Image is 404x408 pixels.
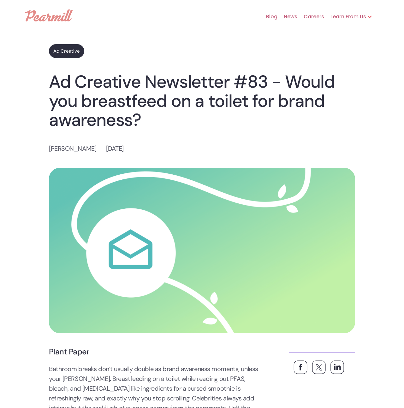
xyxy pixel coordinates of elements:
p: [DATE] [106,144,123,154]
div: Learn From Us [324,7,379,27]
a: Ad Creative [49,44,84,58]
a: News [277,7,297,27]
div: Learn From Us [324,13,366,20]
a: Careers [297,7,324,27]
a: Blog [260,7,277,27]
h2: Plant Paper [49,347,264,356]
p: [PERSON_NAME] [49,144,96,154]
h1: Ad Creative Newsletter #83 - Would you breastfeed on a toilet for brand awareness? [49,72,355,130]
